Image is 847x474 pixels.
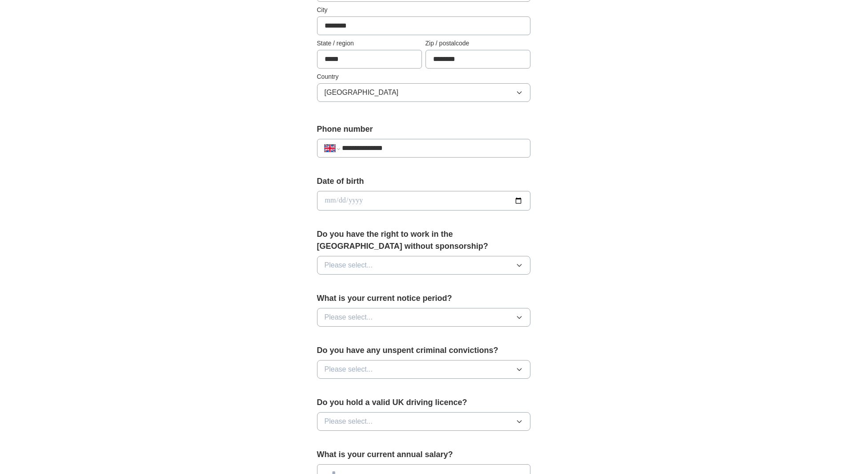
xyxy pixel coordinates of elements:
span: Please select... [325,364,373,375]
span: Please select... [325,416,373,427]
label: Do you have the right to work in the [GEOGRAPHIC_DATA] without sponsorship? [317,228,530,252]
button: [GEOGRAPHIC_DATA] [317,83,530,102]
button: Please select... [317,256,530,275]
label: Do you have any unspent criminal convictions? [317,344,530,357]
label: Zip / postalcode [426,39,530,48]
label: City [317,5,530,15]
label: Country [317,72,530,81]
button: Please select... [317,360,530,379]
label: State / region [317,39,422,48]
button: Please select... [317,308,530,327]
button: Please select... [317,412,530,431]
label: Date of birth [317,175,530,187]
label: What is your current notice period? [317,292,530,304]
label: Do you hold a valid UK driving licence? [317,397,530,409]
span: Please select... [325,312,373,323]
span: Please select... [325,260,373,271]
label: What is your current annual salary? [317,449,530,461]
span: [GEOGRAPHIC_DATA] [325,87,399,98]
label: Phone number [317,123,530,135]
